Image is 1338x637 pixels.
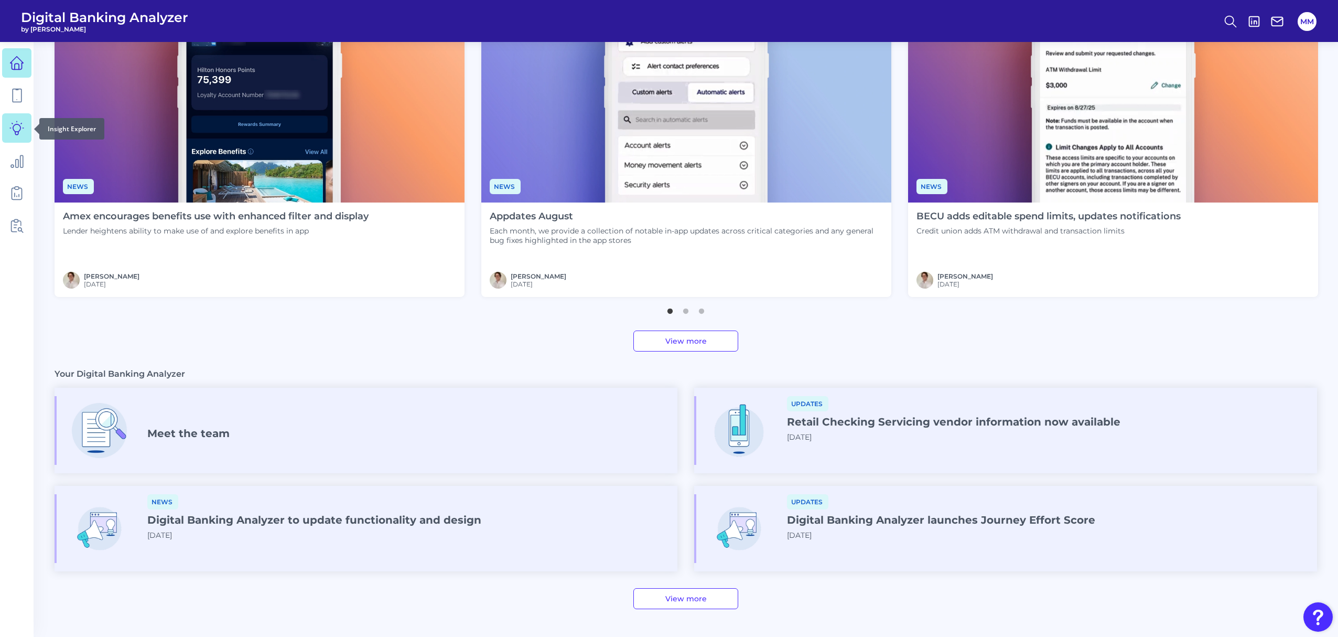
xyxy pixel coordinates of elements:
[787,530,812,540] span: [DATE]
[147,494,178,509] span: News
[665,303,675,314] button: 1
[21,25,188,33] span: by [PERSON_NAME]
[63,226,369,236] p: Lender heightens ability to make use of and explore benefits in app
[916,181,947,191] a: News
[63,179,94,194] span: News
[916,226,1181,236] p: Credit union adds ATM withdrawal and transaction limits
[490,179,521,194] span: News
[147,427,230,440] h4: Meet the team
[490,272,506,289] img: MIchael McCaw
[916,272,933,289] img: MIchael McCaw
[490,181,521,191] a: News
[787,432,812,442] span: [DATE]
[937,272,993,280] a: [PERSON_NAME]
[1303,602,1333,632] button: Open Resource Center
[511,272,566,280] a: [PERSON_NAME]
[787,398,828,408] a: Updates
[633,588,738,609] a: View more
[63,181,94,191] a: News
[511,280,566,288] span: [DATE]
[787,514,1095,526] h4: Digital Banking Analyzer launches Journey Effort Score
[633,331,738,352] a: View more
[1298,12,1317,31] button: MM
[916,179,947,194] span: News
[55,368,185,379] h3: Your Digital Banking Analyzer
[916,211,1181,222] h4: BECU adds editable spend limits, updates notifications
[39,118,104,140] div: Insight Explorer
[681,303,691,314] button: 2
[63,211,369,222] h4: Amex encourages benefits use with enhanced filter and display
[787,496,828,506] a: Updates
[65,396,134,465] img: Deep_Dive.png
[705,396,773,465] img: Streamline_Mobile_-_New.png
[705,494,773,563] img: UI_Updates_-_New.png
[696,303,707,314] button: 3
[147,514,481,526] h4: Digital Banking Analyzer to update functionality and design
[21,9,188,25] span: Digital Banking Analyzer
[787,494,828,509] span: Updates
[147,530,172,540] span: [DATE]
[84,272,139,280] a: [PERSON_NAME]
[65,494,134,563] img: UI_Updates_-_New.png
[937,280,993,288] span: [DATE]
[63,272,80,289] img: MIchael McCaw
[787,396,828,411] span: Updates
[84,280,139,288] span: [DATE]
[490,226,883,245] p: Each month, we provide a collection of notable in-app updates across critical categories and any ...
[147,496,178,506] a: News
[490,211,883,222] h4: Appdates August
[787,416,1120,428] h4: Retail Checking Servicing vendor information now available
